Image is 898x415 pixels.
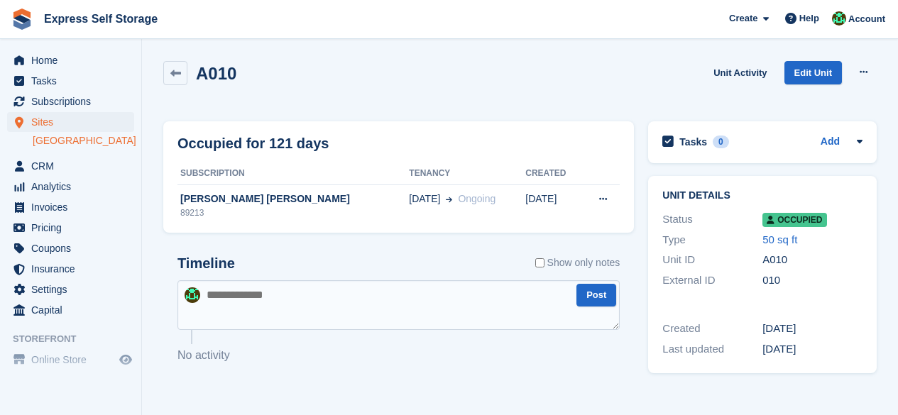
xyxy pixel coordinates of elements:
img: Shakiyra Davis [185,287,200,303]
a: 50 sq ft [762,233,797,245]
a: menu [7,238,134,258]
input: Show only notes [535,255,544,270]
h2: A010 [196,64,236,83]
div: Unit ID [662,252,762,268]
div: [DATE] [762,341,863,358]
span: Settings [31,280,116,299]
a: menu [7,177,134,197]
span: CRM [31,156,116,176]
span: Account [848,12,885,26]
span: Analytics [31,177,116,197]
a: menu [7,197,134,217]
span: Coupons [31,238,116,258]
div: 010 [762,272,863,289]
a: Unit Activity [708,61,772,84]
a: Edit Unit [784,61,842,84]
span: Create [729,11,757,26]
p: No activity [177,347,620,364]
span: Help [799,11,819,26]
span: Home [31,50,116,70]
span: Sites [31,112,116,132]
th: Tenancy [409,162,525,185]
span: Ongoing [458,193,495,204]
a: Preview store [117,351,134,368]
div: External ID [662,272,762,289]
div: Last updated [662,341,762,358]
span: Storefront [13,332,141,346]
th: Created [525,162,580,185]
td: [DATE] [525,184,580,227]
span: Invoices [31,197,116,217]
h2: Unit details [662,190,863,201]
div: 89213 [177,206,409,219]
span: [DATE] [409,192,440,206]
img: stora-icon-8386f47178a22dfd0bd8f6a31ec36ba5ce8667c1dd55bd0f319d3a0aa187defe.svg [11,9,33,30]
h2: Tasks [679,135,707,148]
span: Subscriptions [31,92,116,111]
span: Online Store [31,350,116,370]
a: menu [7,112,134,132]
h2: Timeline [177,255,235,272]
a: menu [7,350,134,370]
div: Status [662,211,762,228]
a: menu [7,92,134,111]
div: Type [662,232,762,248]
div: [DATE] [762,321,863,337]
a: menu [7,259,134,279]
button: Post [576,284,616,307]
img: Shakiyra Davis [832,11,846,26]
label: Show only notes [535,255,620,270]
div: 0 [713,135,729,148]
a: Express Self Storage [38,7,163,31]
h2: Occupied for 121 days [177,133,329,154]
div: A010 [762,252,863,268]
span: Insurance [31,259,116,279]
a: [GEOGRAPHIC_DATA] [33,134,134,148]
span: Pricing [31,218,116,238]
span: Tasks [31,71,116,91]
a: menu [7,218,134,238]
div: [PERSON_NAME] [PERSON_NAME] [177,192,409,206]
th: Subscription [177,162,409,185]
a: menu [7,50,134,70]
a: menu [7,71,134,91]
a: menu [7,280,134,299]
div: Created [662,321,762,337]
a: Add [821,134,840,150]
span: Occupied [762,213,826,227]
a: menu [7,156,134,176]
a: menu [7,300,134,320]
span: Capital [31,300,116,320]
